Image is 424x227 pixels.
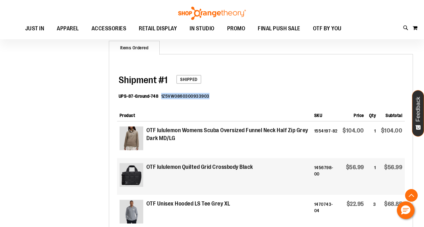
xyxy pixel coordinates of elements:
[190,21,215,36] span: IN STUDIO
[50,21,85,36] a: APPAREL
[415,97,421,122] span: Feedback
[384,164,402,170] span: $56.99
[312,158,340,195] td: 1456798-00
[19,21,51,36] a: JUST IN
[397,201,415,219] button: Hello, have a question? Let’s chat.
[367,158,379,195] td: 1
[119,93,159,99] dt: UPS-87-Ground-748
[227,21,245,36] span: PROMO
[132,21,183,36] a: RETAIL DISPLAY
[312,121,340,158] td: 1554197-82
[120,126,143,150] img: Women's lululemon Scuba Funnel Neck Half Zip Oversized Jacket
[119,75,168,85] span: 1
[346,164,364,170] span: $56.99
[176,75,201,84] span: Shipped
[146,126,309,143] strong: OTF lululemon Womens Scuba Oversized Funnel Neck Half Zip Grey Dark MD/LG
[405,189,418,202] button: Back To Top
[183,21,221,36] a: IN STUDIO
[384,201,402,207] span: $68.85
[307,21,348,36] a: OTF BY YOU
[347,201,364,207] span: $22.95
[177,7,247,20] img: Shop Orangetheory
[367,121,379,158] td: 1
[146,163,253,171] strong: OTF lululemon Quilted Grid Crossbody Black
[109,41,160,55] strong: Items Ordered
[343,127,364,134] span: $104.00
[378,107,405,121] th: Subtotal
[251,21,307,36] a: FINAL PUSH SALE
[120,163,143,187] img: lululemon Quilted Grid Crossbody
[57,21,79,36] span: APPAREL
[313,21,342,36] span: OTF BY YOU
[258,21,300,36] span: FINAL PUSH SALE
[120,200,143,224] img: Unisex Hooded Long Sleeve Tee
[25,21,44,36] span: JUST IN
[119,75,164,85] span: Shipment #
[340,107,367,121] th: Price
[117,107,312,121] th: Product
[412,90,424,137] button: Feedback - Show survey
[146,200,230,208] strong: OTF Unisex Hooded LS Tee Grey XL
[221,21,252,36] a: PROMO
[367,107,379,121] th: Qty
[139,21,177,36] span: RETAIL DISPLAY
[91,21,127,36] span: ACCESSORIES
[161,93,209,99] dd: 1Z5VW0860300933903
[312,107,340,121] th: SKU
[85,21,133,36] a: ACCESSORIES
[381,127,403,134] span: $104.00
